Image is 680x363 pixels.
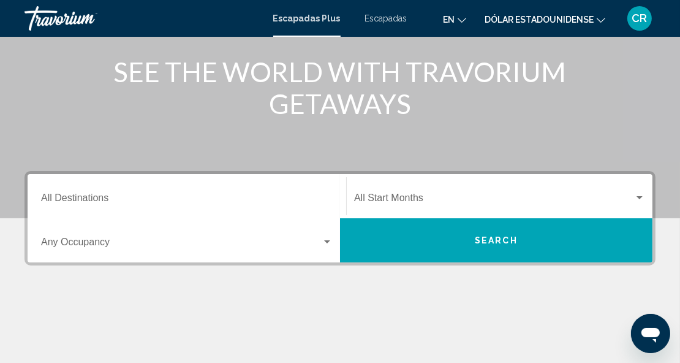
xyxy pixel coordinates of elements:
a: Escapadas [365,13,407,23]
button: Menú de usuario [624,6,655,31]
button: Cambiar moneda [485,10,605,28]
div: Widget de búsqueda [28,174,652,262]
font: CR [632,12,648,25]
font: en [443,15,455,25]
span: Search [475,236,518,246]
font: Dólar estadounidense [485,15,594,25]
iframe: Botón para iniciar la ventana de mensajería [631,314,670,353]
h1: SEE THE WORLD WITH TRAVORIUM GETAWAYS [110,56,570,120]
a: Escapadas Plus [273,13,341,23]
button: Search [340,218,652,262]
a: Travorium [25,6,261,31]
button: Cambiar idioma [443,10,466,28]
